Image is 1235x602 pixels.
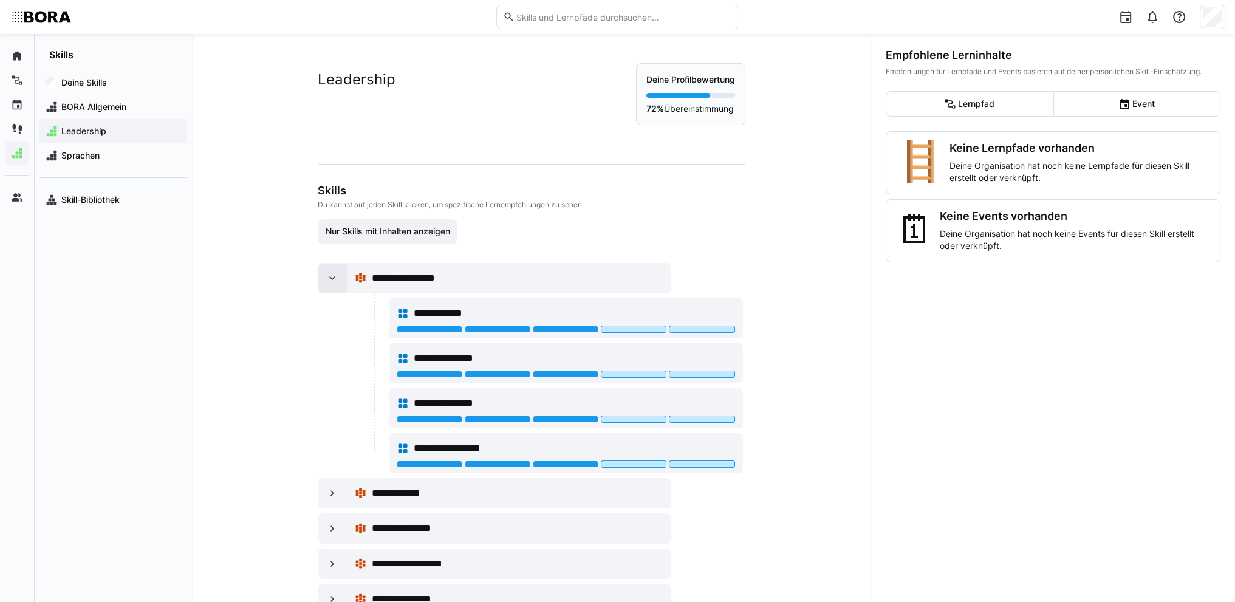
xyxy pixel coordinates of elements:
[515,12,732,22] input: Skills und Lernpfade durchsuchen…
[886,67,1220,77] div: Empfehlungen für Lernpfade und Events basieren auf deiner persönlichen Skill-Einschätzung.
[323,225,451,238] span: Nur Skills mit Inhalten anzeigen
[949,160,1210,184] p: Deine Organisation hat noch keine Lernpfade für diesen Skill erstellt oder verknüpft.
[940,228,1210,252] p: Deine Organisation hat noch keine Events für diesen Skill erstellt oder verknüpft.
[896,142,945,184] div: 🪜
[60,101,181,113] span: BORA Allgemein
[896,210,935,252] div: 🗓
[60,149,181,162] span: Sprachen
[886,91,1053,117] eds-button-option: Lernpfad
[318,200,743,210] p: Du kannst auf jeden Skill klicken, um spezifische Lernempfehlungen zu sehen.
[886,49,1220,62] div: Empfohlene Lerninhalte
[318,184,743,197] h3: Skills
[940,210,1210,223] h3: Keine Events vorhanden
[318,219,458,244] button: Nur Skills mit Inhalten anzeigen
[646,74,735,86] p: Deine Profilbewertung
[646,103,664,114] strong: 72%
[646,103,735,115] p: Übereinstimmung
[60,125,181,137] span: Leadership
[318,70,395,89] h2: Leadership
[1053,91,1221,117] eds-button-option: Event
[949,142,1210,155] h3: Keine Lernpfade vorhanden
